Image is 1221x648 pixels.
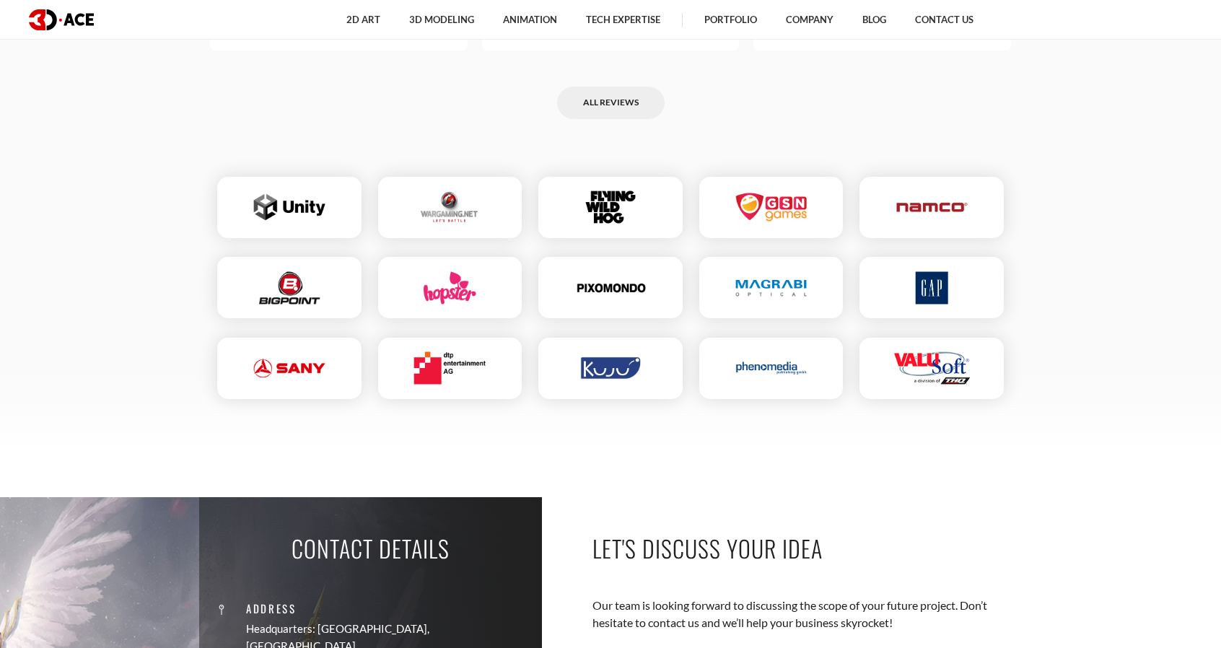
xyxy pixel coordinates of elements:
[735,271,807,304] img: Magrabi logo
[29,9,94,30] img: logo dark
[893,352,970,385] img: partners 01
[896,191,968,224] img: Namco logo
[292,532,450,564] p: Contact Details
[253,352,325,385] img: Sany logo
[414,271,486,304] img: Hopster
[557,87,665,119] a: All reviews
[592,597,1011,632] p: Our team is looking forward to discussing the scope of your future project. Don’t hesitate to con...
[253,271,325,304] img: Bigpoint logo
[592,532,1011,564] p: Let's Discuss Your Idea
[575,271,647,304] img: Pixomondo
[414,191,486,224] img: Wargaming.net logo
[246,600,531,617] p: Address
[575,191,645,224] img: Flying wild hog logo
[896,271,968,304] img: Gap logo
[575,352,647,385] img: Kuju logo
[414,352,486,385] img: Dtp entertainment ag logo
[253,191,325,224] img: Unity
[735,191,807,224] img: Gsn games logo
[735,352,807,385] img: Phenomedia logo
